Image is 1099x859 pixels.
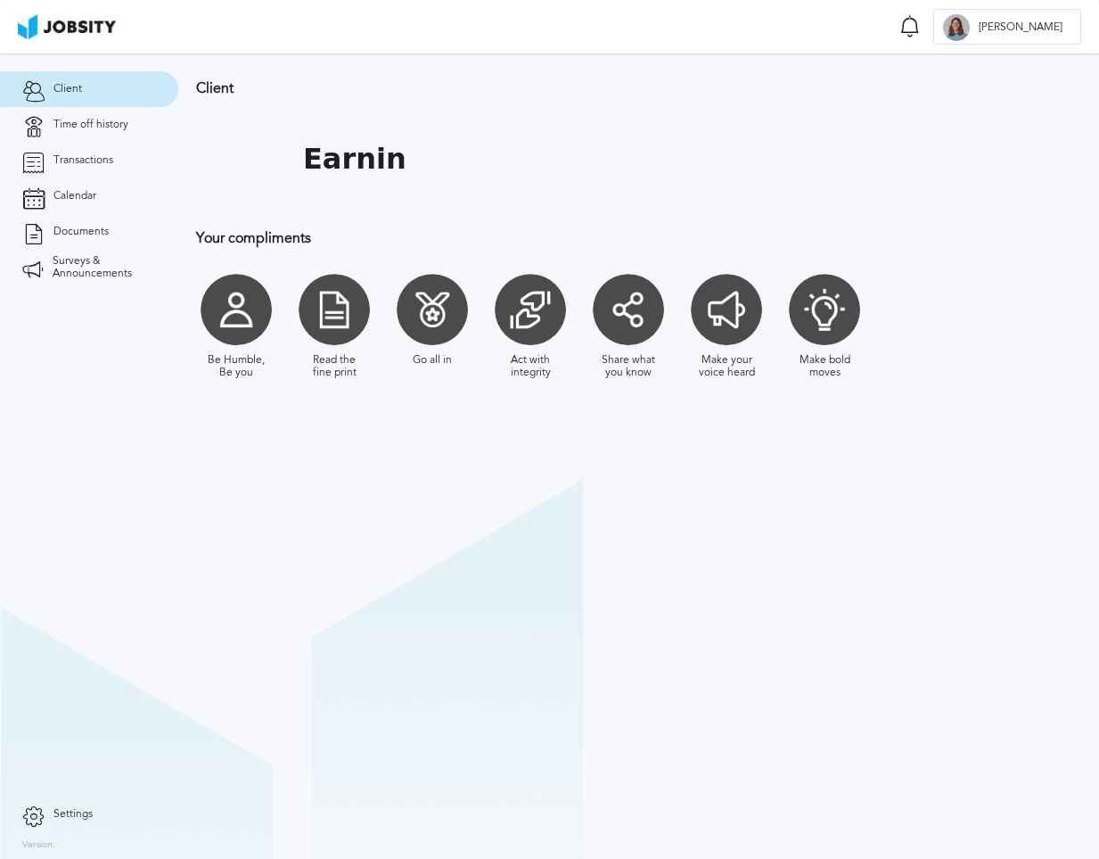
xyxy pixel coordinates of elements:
[205,354,267,379] div: Be Humble, Be you
[793,354,856,379] div: Make bold moves
[53,190,96,202] span: Calendar
[970,21,1071,34] span: [PERSON_NAME]
[53,83,82,95] span: Client
[53,226,109,238] span: Documents
[943,14,970,41] div: F
[53,255,156,280] span: Surveys & Announcements
[18,14,116,39] img: ab4bad089aa723f57921c736e9817d99.png
[303,143,406,176] h1: Earnin
[413,354,452,367] div: Go all in
[196,80,1081,96] h3: Client
[22,840,55,851] label: Version:
[53,119,128,131] span: Time off history
[196,230,1081,246] h3: Your compliments
[695,354,758,379] div: Make your voice heard
[53,154,113,167] span: Transactions
[933,9,1081,45] button: F[PERSON_NAME]
[303,354,365,379] div: Read the fine print
[597,354,660,379] div: Share what you know
[499,354,562,379] div: Act with integrity
[53,808,93,821] span: Settings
